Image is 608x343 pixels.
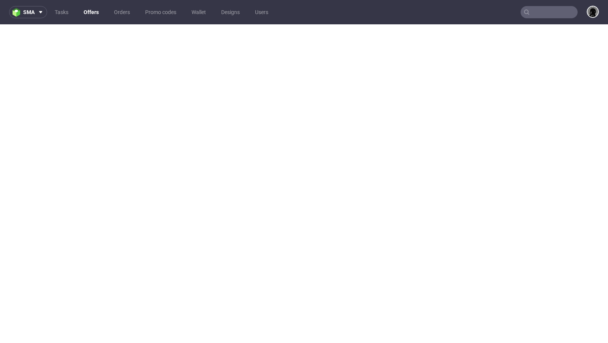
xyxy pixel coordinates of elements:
span: sma [23,10,35,15]
a: Designs [217,6,244,18]
a: Users [250,6,273,18]
a: Wallet [187,6,211,18]
a: Offers [79,6,103,18]
button: sma [9,6,47,18]
a: Tasks [50,6,73,18]
a: Promo codes [141,6,181,18]
img: logo [13,8,23,17]
img: Dawid Urbanowicz [587,6,598,17]
a: Orders [109,6,135,18]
